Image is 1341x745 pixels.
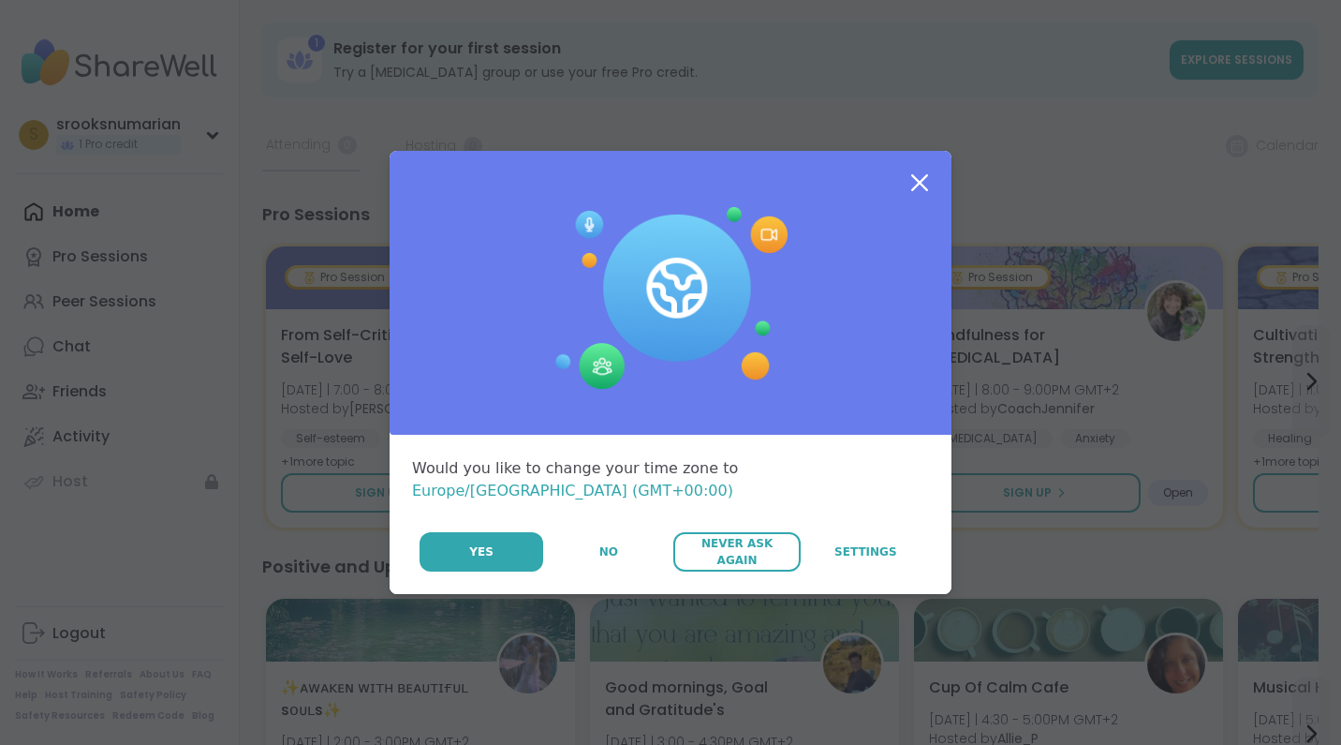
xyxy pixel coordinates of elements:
[545,532,671,572] button: No
[412,457,929,502] div: Would you like to change your time zone to
[834,544,897,560] span: Settings
[553,207,788,391] img: Session Experience
[420,532,543,572] button: Yes
[599,544,618,560] span: No
[803,532,929,572] a: Settings
[683,535,790,569] span: Never Ask Again
[469,544,494,560] span: Yes
[673,532,800,572] button: Never Ask Again
[412,482,733,499] span: Europe/[GEOGRAPHIC_DATA] (GMT+00:00)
